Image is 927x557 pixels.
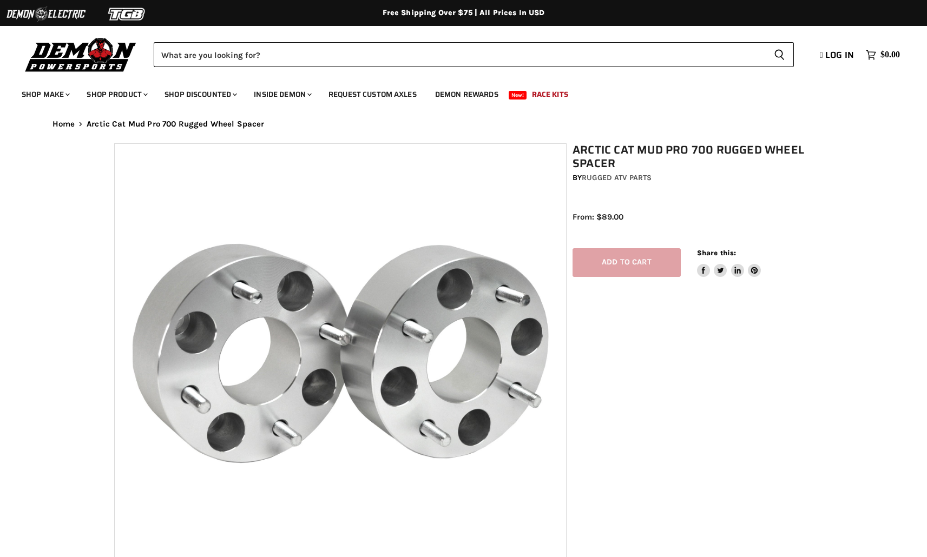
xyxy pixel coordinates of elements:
[246,83,318,105] a: Inside Demon
[697,249,736,257] span: Share this:
[860,47,905,63] a: $0.00
[87,120,264,129] span: Arctic Cat Mud Pro 700 Rugged Wheel Spacer
[154,42,794,67] form: Product
[573,172,819,184] div: by
[524,83,576,105] a: Race Kits
[815,50,860,60] a: Log in
[880,50,900,60] span: $0.00
[78,83,154,105] a: Shop Product
[320,83,425,105] a: Request Custom Axles
[5,4,87,24] img: Demon Electric Logo 2
[14,83,76,105] a: Shop Make
[31,8,897,18] div: Free Shipping Over $75 | All Prices In USD
[31,120,897,129] nav: Breadcrumbs
[509,91,527,100] span: New!
[22,35,140,74] img: Demon Powersports
[427,83,507,105] a: Demon Rewards
[697,248,761,277] aside: Share this:
[154,42,765,67] input: Search
[825,48,854,62] span: Log in
[156,83,244,105] a: Shop Discounted
[14,79,897,105] ul: Main menu
[573,212,623,222] span: From: $89.00
[87,4,168,24] img: TGB Logo 2
[52,120,75,129] a: Home
[765,42,794,67] button: Search
[573,143,819,170] h1: Arctic Cat Mud Pro 700 Rugged Wheel Spacer
[582,173,652,182] a: Rugged ATV Parts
